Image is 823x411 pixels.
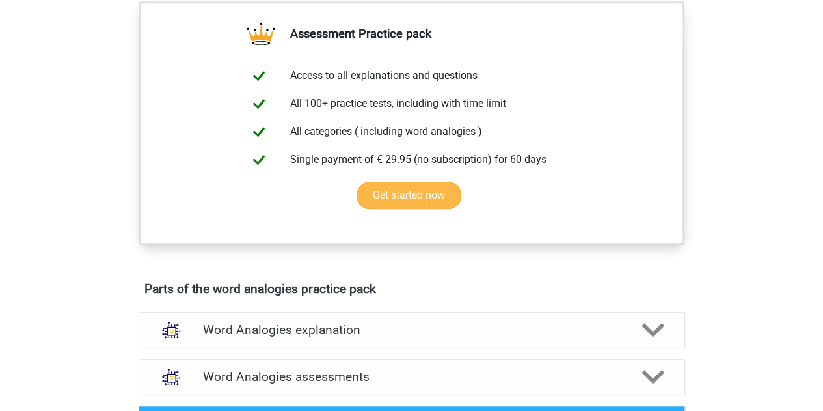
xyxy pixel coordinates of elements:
[357,182,461,209] a: Get started now
[155,313,188,347] img: word analogies explanations
[144,281,679,296] h4: Parts of the word analogies practice pack
[203,369,621,384] h4: Word Analogies assessments
[133,359,690,395] a: assessments Word Analogies assessments
[155,360,188,393] img: word analogies assessments
[203,322,621,337] h4: Word Analogies explanation
[133,312,690,348] a: explanations Word Analogies explanation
